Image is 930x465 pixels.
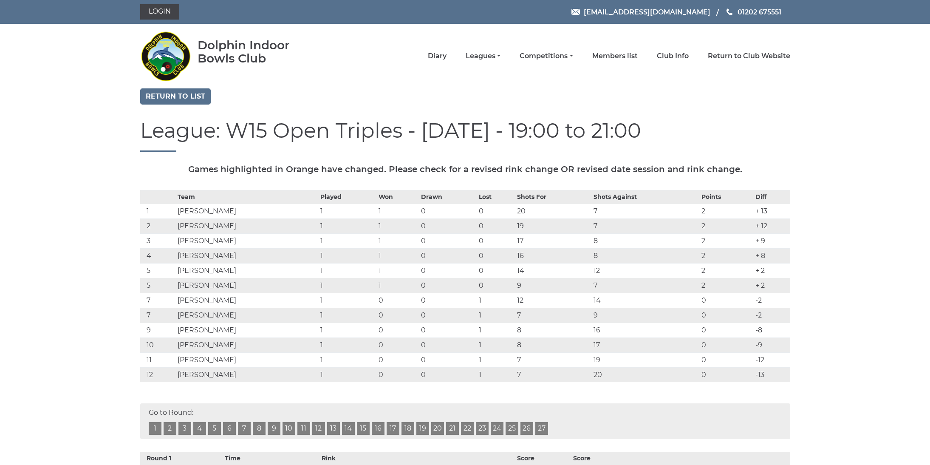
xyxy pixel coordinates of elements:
[140,88,211,105] a: Return to list
[419,367,477,382] td: 0
[477,352,515,367] td: 1
[591,190,699,204] th: Shots Against
[699,293,753,308] td: 0
[520,51,573,61] a: Competitions
[515,278,591,293] td: 9
[699,233,753,248] td: 2
[175,233,318,248] td: [PERSON_NAME]
[699,367,753,382] td: 0
[477,190,515,204] th: Lost
[140,26,191,86] img: Dolphin Indoor Bowls Club
[477,248,515,263] td: 0
[140,204,176,218] td: 1
[477,308,515,323] td: 1
[515,204,591,218] td: 20
[193,422,206,435] a: 4
[428,51,447,61] a: Diary
[591,233,699,248] td: 8
[591,218,699,233] td: 7
[699,204,753,218] td: 2
[376,233,419,248] td: 1
[738,8,781,16] span: 01202 675551
[376,204,419,218] td: 1
[318,233,376,248] td: 1
[175,204,318,218] td: [PERSON_NAME]
[283,422,295,435] a: 10
[753,337,790,352] td: -9
[419,293,477,308] td: 0
[477,337,515,352] td: 1
[657,51,689,61] a: Club Info
[708,51,790,61] a: Return to Club Website
[376,352,419,367] td: 0
[419,204,477,218] td: 0
[175,263,318,278] td: [PERSON_NAME]
[175,308,318,323] td: [PERSON_NAME]
[419,233,477,248] td: 0
[318,367,376,382] td: 1
[753,218,790,233] td: + 12
[223,422,236,435] a: 6
[725,7,781,17] a: Phone us 01202 675551
[515,263,591,278] td: 14
[376,337,419,352] td: 0
[591,263,699,278] td: 12
[140,4,179,20] a: Login
[297,422,310,435] a: 11
[419,352,477,367] td: 0
[175,248,318,263] td: [PERSON_NAME]
[753,323,790,337] td: -8
[699,308,753,323] td: 0
[753,352,790,367] td: -12
[419,218,477,233] td: 0
[431,422,444,435] a: 20
[699,248,753,263] td: 2
[376,218,419,233] td: 1
[140,367,176,382] td: 12
[327,422,340,435] a: 13
[140,263,176,278] td: 5
[140,293,176,308] td: 7
[140,337,176,352] td: 10
[253,422,266,435] a: 8
[318,218,376,233] td: 1
[372,422,384,435] a: 16
[175,352,318,367] td: [PERSON_NAME]
[753,367,790,382] td: -13
[591,337,699,352] td: 17
[419,263,477,278] td: 0
[699,352,753,367] td: 0
[376,278,419,293] td: 1
[419,248,477,263] td: 0
[140,164,790,174] h5: Games highlighted in Orange have changed. Please check for a revised rink change OR revised date ...
[238,422,251,435] a: 7
[178,422,191,435] a: 3
[591,204,699,218] td: 7
[515,452,571,465] th: Score
[515,293,591,308] td: 12
[376,190,419,204] th: Won
[140,233,176,248] td: 3
[318,293,376,308] td: 1
[584,8,710,16] span: [EMAIL_ADDRESS][DOMAIN_NAME]
[592,51,638,61] a: Members list
[140,452,223,465] th: Round 1
[477,293,515,308] td: 1
[312,422,325,435] a: 12
[376,293,419,308] td: 0
[591,278,699,293] td: 7
[461,422,474,435] a: 22
[477,263,515,278] td: 0
[140,278,176,293] td: 5
[376,263,419,278] td: 1
[753,263,790,278] td: + 2
[318,190,376,204] th: Played
[208,422,221,435] a: 5
[342,422,355,435] a: 14
[699,337,753,352] td: 0
[477,278,515,293] td: 0
[591,352,699,367] td: 19
[515,190,591,204] th: Shots For
[591,367,699,382] td: 20
[491,422,503,435] a: 24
